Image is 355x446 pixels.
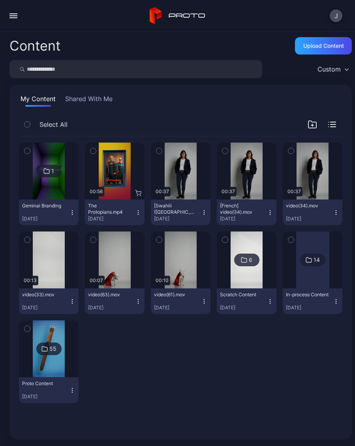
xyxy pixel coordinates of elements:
[88,203,131,215] div: The Protopians.mp4
[88,292,131,298] div: video(63).mov
[217,199,276,225] button: [French] video(34).mov[DATE]
[64,94,114,107] button: Shared With Me
[303,43,344,49] div: Upload Content
[249,256,252,263] div: 6
[85,199,145,225] button: The Protopians.mp4[DATE]
[154,292,197,298] div: video(61).mov
[330,9,342,22] button: J
[154,216,201,222] div: [DATE]
[286,292,329,298] div: In-process Content
[314,256,320,263] div: 14
[85,288,145,314] button: video(63).mov[DATE]
[22,216,69,222] div: [DATE]
[151,288,210,314] button: video(61).mov[DATE]
[51,167,54,175] div: 1
[19,199,79,225] button: Geminai Branding[DATE]
[39,120,68,129] span: Select All
[283,288,342,314] button: In-process Content[DATE]
[220,292,263,298] div: Scratch Content
[22,203,66,209] div: Geminai Branding
[220,216,267,222] div: [DATE]
[220,203,263,215] div: [French] video(34).mov
[22,393,69,400] div: [DATE]
[154,305,201,311] div: [DATE]
[19,94,57,107] button: My Content
[295,37,352,55] button: Upload Content
[9,39,60,53] div: Content
[22,292,66,298] div: video(33).mov
[88,216,135,222] div: [DATE]
[317,65,341,73] div: Custom
[220,305,267,311] div: [DATE]
[217,288,276,314] button: Scratch Content[DATE]
[22,380,66,387] div: Proto Content
[19,377,79,403] button: Proto Content[DATE]
[314,60,352,78] button: Custom
[286,203,329,209] div: video(34).mov
[88,305,135,311] div: [DATE]
[151,199,210,225] button: [Swahili ([GEOGRAPHIC_DATA])] video(34).mov[DATE]
[286,305,333,311] div: [DATE]
[19,288,79,314] button: video(33).mov[DATE]
[283,199,342,225] button: video(34).mov[DATE]
[154,203,197,215] div: [Swahili (Kenya)] video(34).mov
[286,216,333,222] div: [DATE]
[22,305,69,311] div: [DATE]
[49,345,56,352] div: 55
